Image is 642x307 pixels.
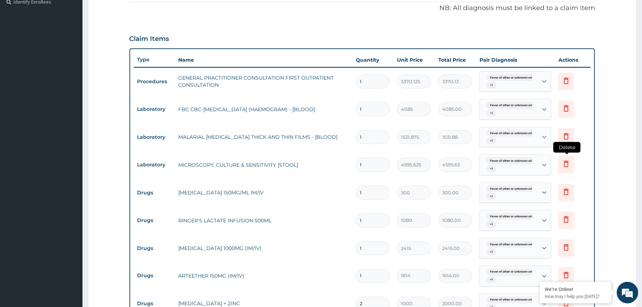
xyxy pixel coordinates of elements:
[393,53,435,67] th: Unit Price
[118,4,135,21] div: Minimize live chat window
[486,74,540,81] span: Fever of other or unknown orig...
[486,269,540,276] span: Fever of other or unknown orig...
[486,102,540,109] span: Fever of other or unknown orig...
[555,53,591,67] th: Actions
[134,75,175,88] td: Procedures
[175,213,353,228] td: RINGER'S LACTATE INFUSION 500ML
[486,241,540,248] span: Fever of other or unknown orig...
[134,103,175,116] td: Laboratory
[486,110,496,117] span: + 1
[486,221,496,228] span: + 1
[175,102,353,117] td: FBC CBC-[MEDICAL_DATA] (HAEMOGRAM) - [BLOOD]
[4,196,137,221] textarea: Type your message and hit 'Enter'
[545,293,606,299] p: How may I help you today?
[134,214,175,227] td: Drugs
[175,269,353,283] td: ARTEETHER 150MG (IM/IV)
[486,82,496,89] span: + 1
[134,158,175,171] td: Laboratory
[486,130,540,137] span: Fever of other or unknown orig...
[134,269,175,283] td: Drugs
[486,277,496,284] span: + 1
[486,297,540,304] span: Fever of other or unknown orig...
[486,249,496,256] span: + 1
[175,71,353,92] td: GENERAL PRACTITIONER CONSULTATION FIRST OUTPATIENT CONSULTATION
[486,157,540,165] span: Fever of other or unknown orig...
[435,53,476,67] th: Total Price
[486,213,540,220] span: Fever of other or unknown orig...
[486,165,496,173] span: + 1
[129,4,595,13] p: NB: All diagnosis must be linked to a claim item
[13,36,29,54] img: d_794563401_company_1708531726252_794563401
[129,35,169,43] h3: Claim Items
[134,53,175,66] th: Type
[37,40,121,49] div: Chat with us now
[352,53,393,67] th: Quantity
[545,286,606,292] div: We're Online!
[134,186,175,199] td: Drugs
[175,185,353,200] td: [MEDICAL_DATA] 150MG/ML IM/IV
[42,90,99,163] span: We're online!
[175,130,353,144] td: MALARIAL [MEDICAL_DATA] THICK AND THIN FILMS - [BLOOD]
[486,193,496,200] span: + 1
[134,131,175,144] td: Laboratory
[476,53,555,67] th: Pair Diagnosis
[486,185,540,193] span: Fever of other or unknown orig...
[134,242,175,255] td: Drugs
[175,53,353,67] th: Name
[486,137,496,145] span: + 1
[175,158,353,172] td: MICROSCOPY, CULTURE & SENSITIVITY [STOOL]
[553,142,581,153] span: Delete
[175,241,353,255] td: [MEDICAL_DATA] 1000MG (IM/IV)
